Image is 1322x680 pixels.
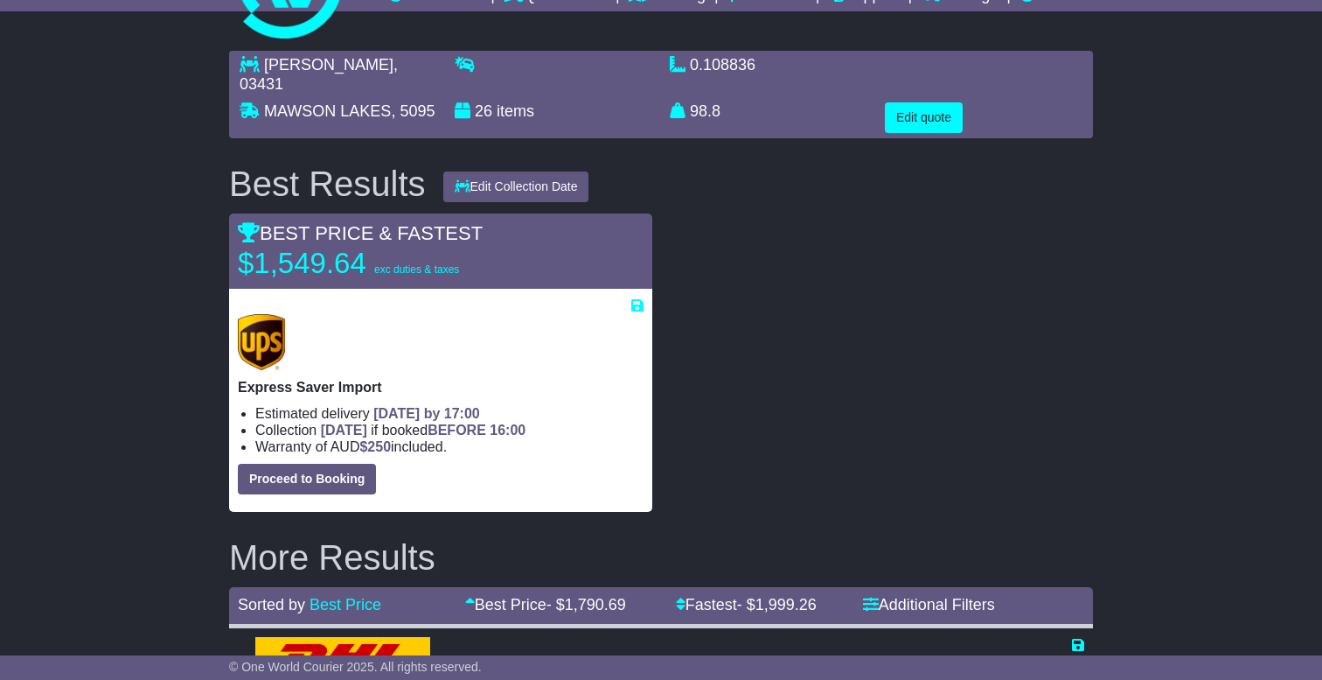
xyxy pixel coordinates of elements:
[546,596,626,613] span: - $
[229,538,1093,577] h2: More Results
[622,654,728,669] span: [DATE] by 17:00
[443,172,589,202] button: Edit Collection Date
[475,102,492,120] span: 26
[255,637,430,676] img: DHL: Express Worldwide Import
[238,314,285,370] img: UPS (new): Express Saver Import
[428,423,486,438] span: BEFORE
[359,439,391,454] span: $
[264,102,391,120] span: MAWSON LAKES
[373,406,480,421] span: [DATE] by 17:00
[229,660,482,674] span: © One World Courier 2025. All rights reserved.
[238,464,376,494] button: Proceed to Booking
[321,423,367,438] span: [DATE]
[490,423,525,438] span: 16:00
[255,438,644,455] li: Warranty of AUD included.
[737,596,817,613] span: - $
[391,102,435,120] span: , 5095
[374,263,459,276] span: exc duties & taxes
[321,423,525,438] span: if booked
[310,596,381,613] a: Best Price
[240,56,398,93] span: , 03431
[690,102,720,120] span: 98.8
[238,379,644,396] p: Express Saver Import
[755,596,817,613] span: 1,999.26
[565,596,626,613] span: 1,790.69
[465,596,626,613] a: Best Price- $1,790.69
[255,405,644,422] li: Estimated delivery
[255,422,644,438] li: Collection
[264,56,393,74] span: [PERSON_NAME]
[367,439,391,454] span: 250
[238,222,483,244] span: BEST PRICE & FASTEST
[497,102,534,120] span: items
[504,653,774,669] li: Estimated delivery
[885,102,963,133] button: Edit quote
[863,596,995,613] a: Additional Filters
[238,246,459,281] p: $1,549.64
[220,165,435,203] div: Best Results
[690,56,755,74] span: 0.108836
[676,596,817,613] a: Fastest- $1,999.26
[238,596,305,613] span: Sorted by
